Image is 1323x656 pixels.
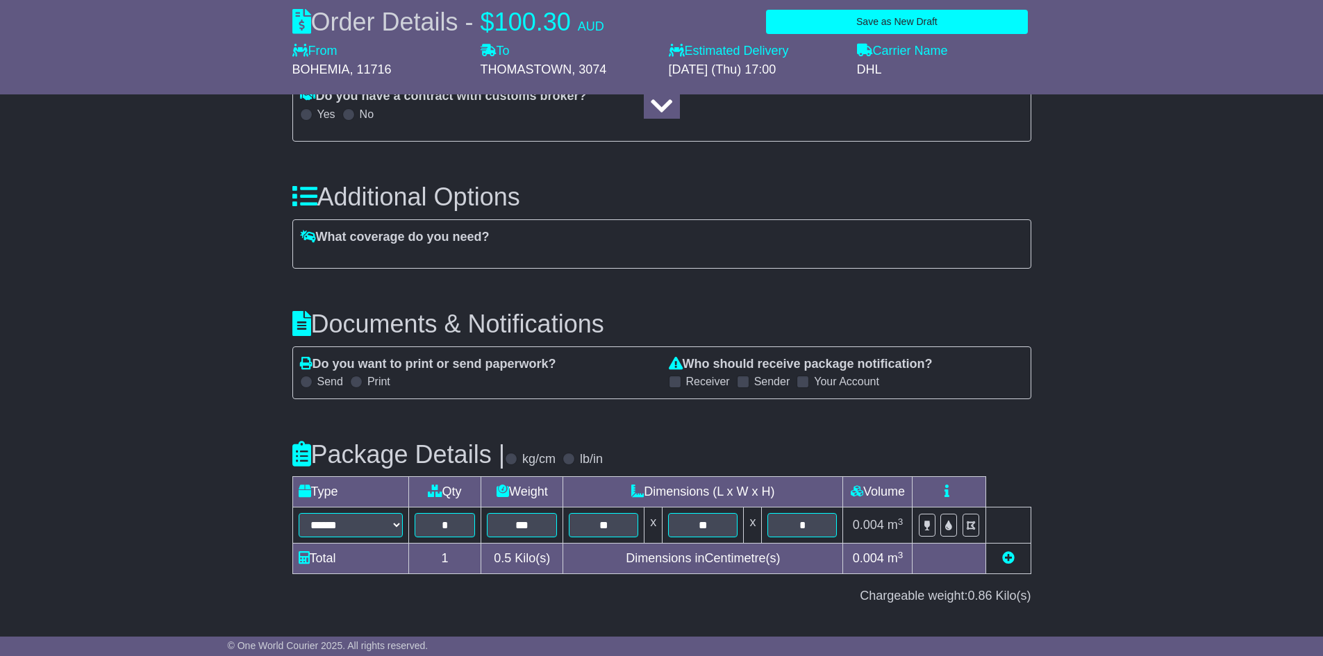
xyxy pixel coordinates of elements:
td: Total [292,544,408,574]
h3: Package Details | [292,441,506,469]
span: 0.004 [853,518,884,532]
span: THOMASTOWN [481,62,572,76]
label: From [292,44,338,59]
td: Dimensions (L x W x H) [563,477,843,507]
a: Add new item [1002,551,1015,565]
label: Sender [754,375,790,388]
label: Your Account [814,375,879,388]
span: m [888,518,904,532]
sup: 3 [898,516,904,527]
span: , 11716 [350,62,392,76]
td: Volume [843,477,913,507]
td: Type [292,477,408,507]
span: $ [481,8,494,36]
h3: Additional Options [292,183,1031,211]
span: BOHEMIA [292,62,350,76]
label: lb/in [580,452,603,467]
label: Do you have a contract with customs broker? [300,89,587,104]
button: Save as New Draft [766,10,1027,34]
span: m [888,551,904,565]
span: © One World Courier 2025. All rights reserved. [228,640,428,651]
span: 0.004 [853,551,884,565]
label: Receiver [686,375,730,388]
label: Do you want to print or send paperwork? [300,357,556,372]
span: AUD [578,19,604,33]
td: Weight [481,477,563,507]
td: Qty [408,477,481,507]
td: x [744,507,762,544]
label: Send [317,375,343,388]
label: Print [367,375,390,388]
div: DHL [857,62,1031,78]
label: Carrier Name [857,44,948,59]
span: , 3074 [572,62,606,76]
label: Estimated Delivery [669,44,843,59]
sup: 3 [898,550,904,560]
span: 0.86 [967,589,992,603]
label: To [481,44,510,59]
td: 1 [408,544,481,574]
td: Dimensions in Centimetre(s) [563,544,843,574]
h3: Documents & Notifications [292,310,1031,338]
div: Chargeable weight: Kilo(s) [292,589,1031,604]
span: 0.5 [494,551,511,565]
td: x [644,507,663,544]
td: Kilo(s) [481,544,563,574]
div: [DATE] (Thu) 17:00 [669,62,843,78]
div: Order Details - [292,7,604,37]
label: Who should receive package notification? [669,357,933,372]
label: What coverage do you need? [300,230,490,245]
span: 100.30 [494,8,571,36]
label: kg/cm [522,452,556,467]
